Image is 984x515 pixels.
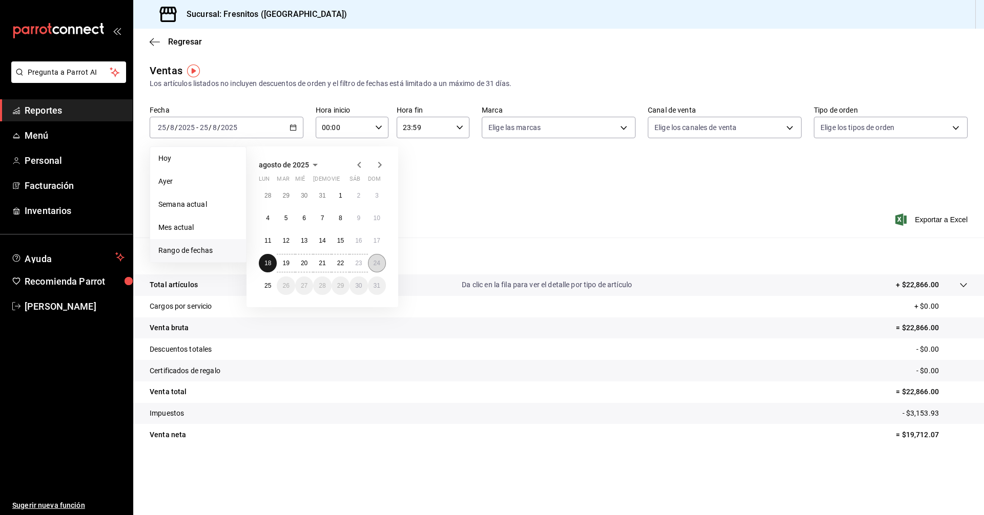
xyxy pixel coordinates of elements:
button: agosto de 2025 [259,159,321,171]
abbr: 14 de agosto de 2025 [319,237,325,244]
span: agosto de 2025 [259,161,309,169]
abbr: 28 de agosto de 2025 [319,282,325,289]
abbr: sábado [350,176,360,186]
label: Canal de venta [648,106,802,114]
button: 18 de agosto de 2025 [259,254,277,272]
abbr: 10 de agosto de 2025 [374,214,380,222]
abbr: 26 de agosto de 2025 [282,282,289,289]
span: Facturación [25,179,125,192]
span: Elige los canales de venta [654,122,736,133]
abbr: 3 de agosto de 2025 [375,192,379,199]
span: Reportes [25,103,125,117]
button: 2 de agosto de 2025 [350,186,367,205]
abbr: 21 de agosto de 2025 [319,260,325,267]
span: Ayuda [25,251,111,263]
input: ---- [178,123,195,132]
abbr: 31 de agosto de 2025 [374,282,380,289]
p: Certificados de regalo [150,366,220,376]
span: Pregunta a Parrot AI [28,67,110,78]
button: 27 de agosto de 2025 [295,276,313,295]
p: - $0.00 [916,366,968,376]
abbr: 7 de agosto de 2025 [321,214,324,222]
button: 29 de julio de 2025 [277,186,295,205]
span: - [196,123,198,132]
p: Cargos por servicio [150,301,212,312]
span: / [167,123,170,132]
span: Personal [25,154,125,167]
button: open_drawer_menu [113,27,121,35]
p: Da clic en la fila para ver el detalle por tipo de artículo [462,280,632,290]
button: 6 de agosto de 2025 [295,209,313,227]
button: 10 de agosto de 2025 [368,209,386,227]
button: 26 de agosto de 2025 [277,276,295,295]
button: 3 de agosto de 2025 [368,186,386,205]
p: Venta total [150,387,187,397]
button: 4 de agosto de 2025 [259,209,277,227]
input: -- [199,123,209,132]
button: 24 de agosto de 2025 [368,254,386,272]
button: 11 de agosto de 2025 [259,231,277,250]
span: Hoy [158,153,238,164]
abbr: 12 de agosto de 2025 [282,237,289,244]
button: 23 de agosto de 2025 [350,254,367,272]
button: 28 de julio de 2025 [259,186,277,205]
button: 9 de agosto de 2025 [350,209,367,227]
abbr: lunes [259,176,270,186]
abbr: 29 de agosto de 2025 [337,282,344,289]
button: Exportar a Excel [897,213,968,226]
div: Los artículos listados no incluyen descuentos de orden y el filtro de fechas está limitado a un m... [150,78,968,89]
span: Elige los tipos de orden [821,122,894,133]
abbr: 22 de agosto de 2025 [337,260,344,267]
span: Sugerir nueva función [12,500,125,511]
button: 1 de agosto de 2025 [332,186,350,205]
abbr: 20 de agosto de 2025 [301,260,307,267]
abbr: 19 de agosto de 2025 [282,260,289,267]
button: 30 de agosto de 2025 [350,276,367,295]
span: Recomienda Parrot [25,274,125,288]
label: Hora fin [397,106,469,114]
abbr: 8 de agosto de 2025 [339,214,342,222]
button: 16 de agosto de 2025 [350,231,367,250]
abbr: martes [277,176,289,186]
label: Fecha [150,106,303,114]
img: Tooltip marker [187,65,200,77]
button: 20 de agosto de 2025 [295,254,313,272]
abbr: 4 de agosto de 2025 [266,214,270,222]
abbr: 11 de agosto de 2025 [264,237,271,244]
button: 7 de agosto de 2025 [313,209,331,227]
abbr: 13 de agosto de 2025 [301,237,307,244]
abbr: 2 de agosto de 2025 [357,192,360,199]
button: 31 de agosto de 2025 [368,276,386,295]
p: = $22,866.00 [896,387,968,397]
abbr: jueves [313,176,374,186]
button: 12 de agosto de 2025 [277,231,295,250]
p: - $3,153.93 [903,408,968,419]
button: 13 de agosto de 2025 [295,231,313,250]
label: Marca [482,106,635,114]
span: / [217,123,220,132]
abbr: 15 de agosto de 2025 [337,237,344,244]
button: 17 de agosto de 2025 [368,231,386,250]
div: Ventas [150,63,182,78]
button: 8 de agosto de 2025 [332,209,350,227]
abbr: domingo [368,176,381,186]
abbr: 28 de julio de 2025 [264,192,271,199]
p: Venta bruta [150,323,189,333]
input: -- [212,123,217,132]
label: Tipo de orden [814,106,968,114]
button: 14 de agosto de 2025 [313,231,331,250]
span: Elige las marcas [488,122,541,133]
span: Semana actual [158,199,238,210]
span: / [209,123,212,132]
button: 19 de agosto de 2025 [277,254,295,272]
button: 30 de julio de 2025 [295,186,313,205]
p: + $0.00 [914,301,968,312]
span: Rango de fechas [158,245,238,256]
abbr: 9 de agosto de 2025 [357,214,360,222]
h3: Sucursal: Fresnitos ([GEOGRAPHIC_DATA]) [178,8,347,20]
abbr: 29 de julio de 2025 [282,192,289,199]
abbr: 24 de agosto de 2025 [374,260,380,267]
p: = $19,712.07 [896,430,968,440]
button: 29 de agosto de 2025 [332,276,350,295]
